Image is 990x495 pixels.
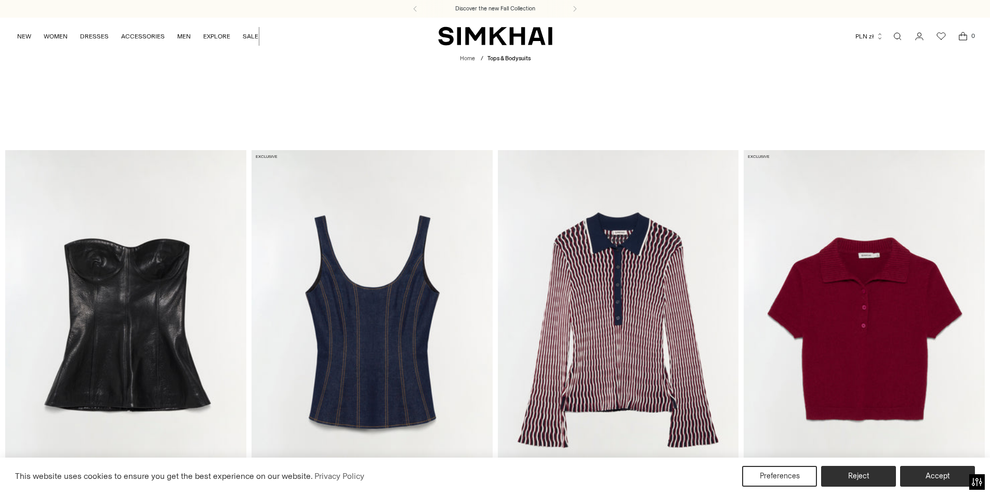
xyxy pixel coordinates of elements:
a: Open cart modal [953,26,973,47]
span: This website uses cookies to ensure you get the best experience on our website. [15,471,313,481]
a: Open search modal [887,26,908,47]
a: Wishlist [931,26,952,47]
a: WOMEN [44,25,68,48]
button: Accept [900,466,975,487]
a: NEW [17,25,31,48]
nav: breadcrumbs [460,55,531,63]
a: Privacy Policy (opens in a new tab) [313,469,366,484]
a: SALE [243,25,258,48]
a: SIMKHAI [438,26,552,46]
a: EXPLORE [203,25,230,48]
div: / [481,55,483,63]
button: Reject [821,466,896,487]
a: DRESSES [80,25,109,48]
a: ACCESSORIES [121,25,165,48]
button: Preferences [742,466,817,487]
span: 0 [968,31,978,41]
span: Tops & Bodysuits [487,55,531,62]
a: MEN [177,25,191,48]
a: Go to the account page [909,26,930,47]
a: Discover the new Fall Collection [455,5,535,13]
button: PLN zł [855,25,883,48]
a: Home [460,55,475,62]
